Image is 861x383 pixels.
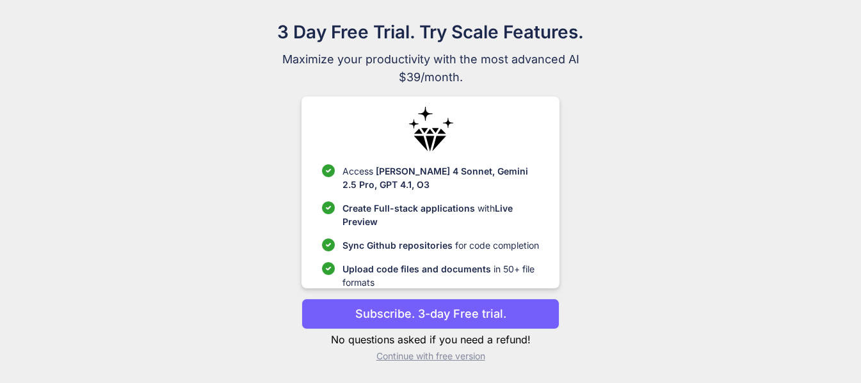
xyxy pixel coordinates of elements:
p: Continue with free version [302,350,559,363]
p: Subscribe. 3-day Free trial. [355,305,506,322]
span: Upload code files and documents [342,263,491,274]
span: Sync Github repositories [342,240,453,251]
img: checklist [322,238,335,251]
img: checklist [322,262,335,275]
span: $39/month. [216,68,646,86]
span: Maximize your productivity with the most advanced AI [216,51,646,68]
p: No questions asked if you need a refund! [302,332,559,347]
img: checklist [322,201,335,214]
span: Create Full-stack applications [342,203,478,214]
button: Subscribe. 3-day Free trial. [302,299,559,329]
img: checklist [322,164,335,177]
p: for code completion [342,238,539,252]
p: with [342,201,539,228]
span: [PERSON_NAME] 4 Sonnet, Gemini 2.5 Pro, GPT 4.1, O3 [342,166,528,190]
h1: 3 Day Free Trial. Try Scale Features. [216,19,646,45]
p: in 50+ file formats [342,262,539,289]
p: Access [342,164,539,191]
